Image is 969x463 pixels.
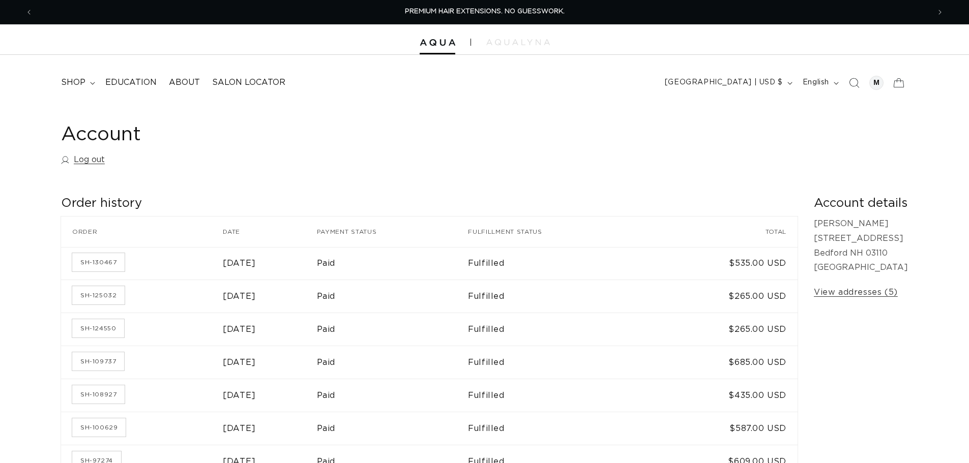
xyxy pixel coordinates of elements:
a: Order number SH-100629 [72,418,126,437]
span: About [169,77,200,88]
button: English [797,73,843,92]
a: Order number SH-124550 [72,319,124,337]
th: Date [223,217,316,247]
td: Paid [317,412,468,445]
th: Fulfillment status [468,217,650,247]
td: Fulfilled [468,280,650,313]
a: Order number SH-125032 [72,286,125,304]
button: Previous announcement [18,3,40,22]
td: $535.00 USD [650,247,798,280]
span: [GEOGRAPHIC_DATA] | USD $ [665,77,783,88]
td: Fulfilled [468,412,650,445]
a: Order number SH-108927 [72,385,125,404]
span: PREMIUM HAIR EXTENSIONS. NO GUESSWORK. [405,8,565,15]
time: [DATE] [223,292,256,300]
span: shop [61,77,85,88]
td: Paid [317,313,468,346]
time: [DATE] [223,424,256,433]
td: Paid [317,247,468,280]
summary: shop [55,71,99,94]
td: Fulfilled [468,313,650,346]
img: aqualyna.com [486,39,550,45]
td: Fulfilled [468,247,650,280]
td: $685.00 USD [650,346,798,379]
th: Total [650,217,798,247]
th: Payment status [317,217,468,247]
h2: Account details [814,196,908,211]
td: $265.00 USD [650,313,798,346]
td: $265.00 USD [650,280,798,313]
a: About [163,71,206,94]
time: [DATE] [223,325,256,333]
h2: Order history [61,196,798,211]
time: [DATE] [223,259,256,267]
a: Salon Locator [206,71,291,94]
img: Aqua Hair Extensions [420,39,455,46]
button: Next announcement [929,3,951,22]
span: Education [105,77,157,88]
span: English [803,77,829,88]
td: Fulfilled [468,346,650,379]
a: Log out [61,152,105,167]
summary: Search [843,72,865,94]
td: $587.00 USD [650,412,798,445]
th: Order [61,217,223,247]
td: Fulfilled [468,379,650,412]
button: [GEOGRAPHIC_DATA] | USD $ [659,73,797,92]
td: Paid [317,379,468,412]
time: [DATE] [223,358,256,366]
time: [DATE] [223,391,256,399]
td: $435.00 USD [650,379,798,412]
a: Education [99,71,163,94]
a: Order number SH-109737 [72,352,124,371]
td: Paid [317,346,468,379]
h1: Account [61,122,908,147]
td: Paid [317,280,468,313]
span: Salon Locator [212,77,285,88]
a: View addresses (5) [814,285,898,300]
a: Order number SH-130467 [72,253,125,271]
p: [PERSON_NAME] [STREET_ADDRESS] Bedford NH 03110 [GEOGRAPHIC_DATA] [814,217,908,275]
